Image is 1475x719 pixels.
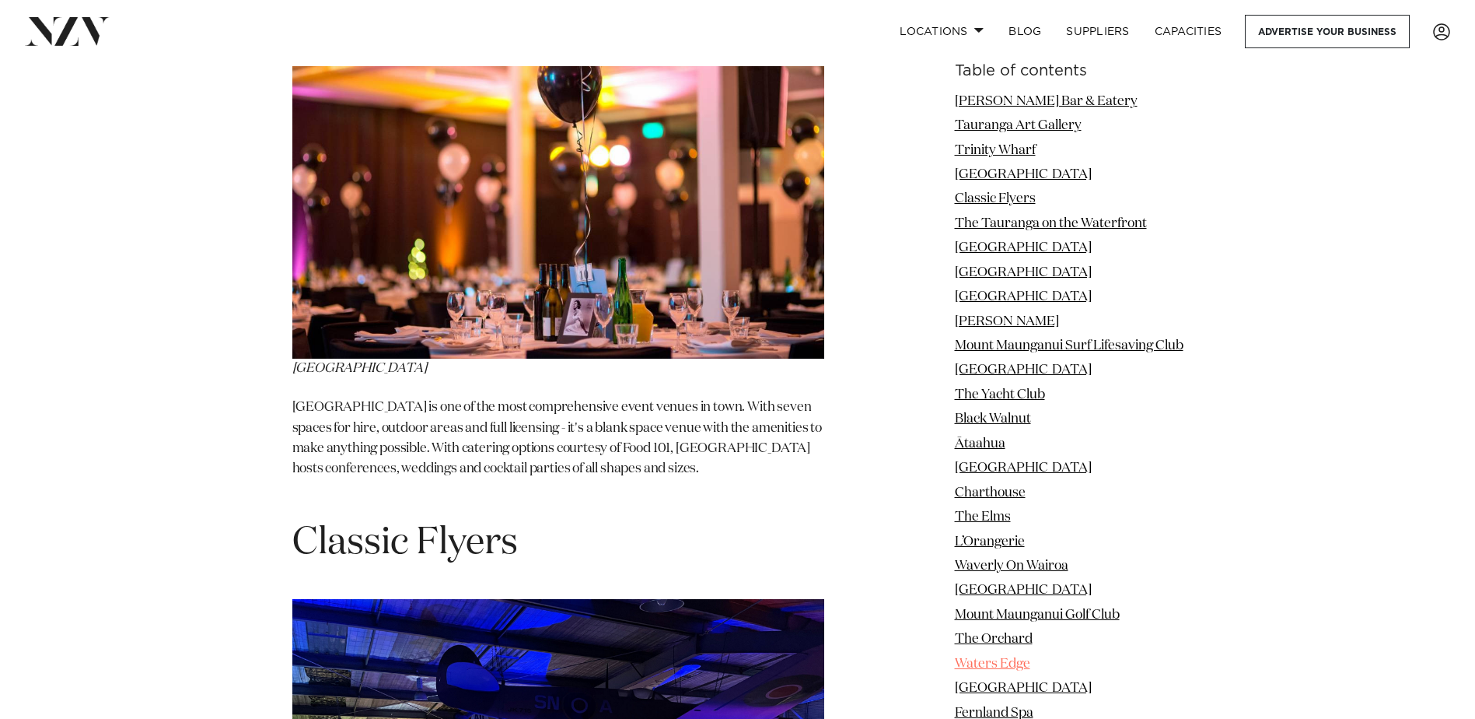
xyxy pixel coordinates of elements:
[955,413,1031,426] a: Black Walnut
[955,144,1036,157] a: Trinity Wharf
[1054,15,1141,48] a: SUPPLIERS
[887,15,996,48] a: Locations
[955,242,1092,255] a: [GEOGRAPHIC_DATA]
[955,63,1183,79] h6: Table of contents
[955,266,1092,279] a: [GEOGRAPHIC_DATA]
[955,584,1092,598] a: [GEOGRAPHIC_DATA]
[955,682,1092,696] a: [GEOGRAPHIC_DATA]
[955,486,1026,500] a: Charthouse
[955,633,1033,647] a: The Orchard
[955,119,1082,132] a: Tauranga Art Gallery
[955,193,1036,206] a: Classic Flyers
[955,364,1092,377] a: [GEOGRAPHIC_DATA]
[955,388,1045,402] a: The Yacht Club
[292,398,824,500] p: [GEOGRAPHIC_DATA] is one of the most comprehensive event venues in town. With seven spaces for hi...
[955,437,1005,451] a: Ātaahua
[955,535,1025,549] a: L’Orangerie
[1245,15,1410,48] a: Advertise your business
[955,339,1183,352] a: Mount Maunganui Surf Lifesaving Club
[955,291,1092,304] a: [GEOGRAPHIC_DATA]
[1142,15,1235,48] a: Capacities
[955,510,1011,524] a: The Elms
[996,15,1054,48] a: BLOG
[955,462,1092,475] a: [GEOGRAPHIC_DATA]
[292,524,518,562] span: Classic Flyers
[25,17,110,45] img: nzv-logo.png
[955,217,1147,230] a: The Tauranga on the Waterfront
[292,362,427,375] span: [GEOGRAPHIC_DATA]
[955,168,1092,181] a: [GEOGRAPHIC_DATA]
[955,559,1068,573] a: Waverly On Wairoa
[955,315,1059,328] a: [PERSON_NAME]
[955,95,1138,108] a: [PERSON_NAME] Bar & Eatery
[955,658,1030,671] a: Waters Edge
[955,609,1120,622] a: Mount Maunganui Golf Club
